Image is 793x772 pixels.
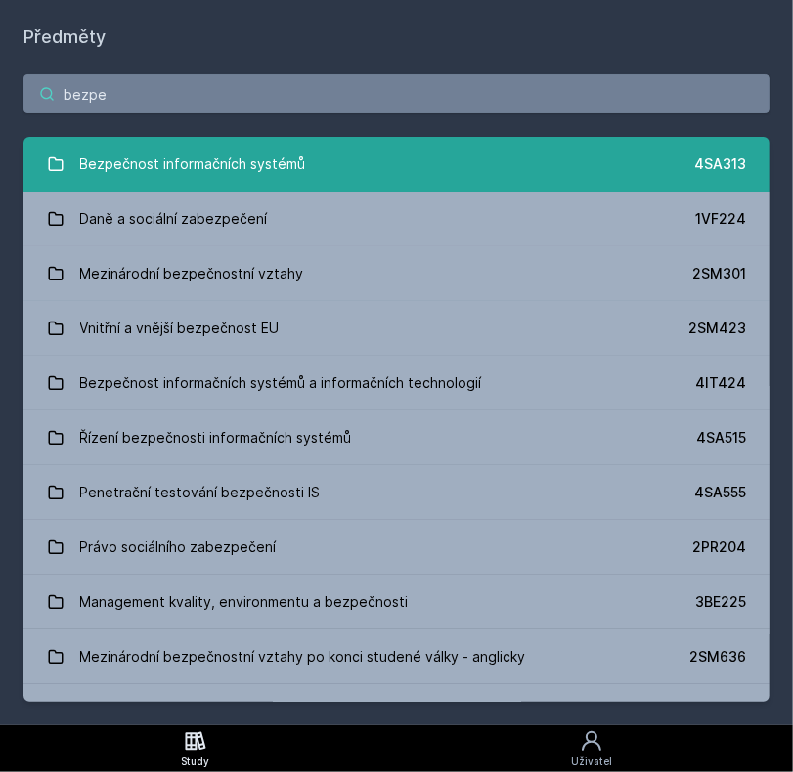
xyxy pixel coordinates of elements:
a: Mezinárodní bezpečnostní vztahy 2SM301 [23,246,770,301]
div: Penetrační testování bezpečnosti IS [80,473,321,512]
div: Uživatel [571,754,612,769]
div: Daně a sociální zabezpečení [80,199,268,238]
a: Management kvality, environmentu a bezpečnosti 3RU225 [23,684,770,739]
input: Název nebo ident předmětu… [23,74,770,113]
a: Řízení bezpečnosti informačních systémů 4SA515 [23,410,770,465]
div: Mezinárodní bezpečnostní vztahy [80,254,304,293]
a: Bezpečnost informačních systémů 4SA313 [23,137,770,192]
h1: Předměty [23,23,770,51]
div: Study [181,754,209,769]
div: Bezpečnost informačních systémů [80,145,306,184]
div: 2PR204 [692,537,746,557]
div: Právo sociálního zabezpečení [80,528,277,567]
div: 4SA515 [696,428,746,448]
div: Bezpečnost informačních systémů a informačních technologií [80,364,482,403]
div: 4SA555 [694,483,746,502]
div: 3BE225 [695,592,746,612]
a: Penetrační testování bezpečnosti IS 4SA555 [23,465,770,520]
a: Daně a sociální zabezpečení 1VF224 [23,192,770,246]
div: Řízení bezpečnosti informačních systémů [80,418,352,457]
div: 4IT424 [695,373,746,393]
a: Uživatel [390,725,793,772]
a: Právo sociálního zabezpečení 2PR204 [23,520,770,575]
div: Management kvality, environmentu a bezpečnosti [80,582,409,622]
div: 4SA313 [694,154,746,174]
div: 2SM636 [689,647,746,666]
div: Mezinárodní bezpečnostní vztahy po konci studené války - anglicky [80,637,526,676]
div: Management kvality, environmentu a bezpečnosti [80,692,409,731]
a: Mezinárodní bezpečnostní vztahy po konci studené války - anglicky 2SM636 [23,629,770,684]
div: 2SM423 [688,319,746,338]
div: 1VF224 [695,209,746,229]
a: Vnitřní a vnější bezpečnost EU 2SM423 [23,301,770,356]
div: 2SM301 [692,264,746,283]
a: Management kvality, environmentu a bezpečnosti 3BE225 [23,575,770,629]
div: Vnitřní a vnější bezpečnost EU [80,309,280,348]
a: Bezpečnost informačních systémů a informačních technologií 4IT424 [23,356,770,410]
